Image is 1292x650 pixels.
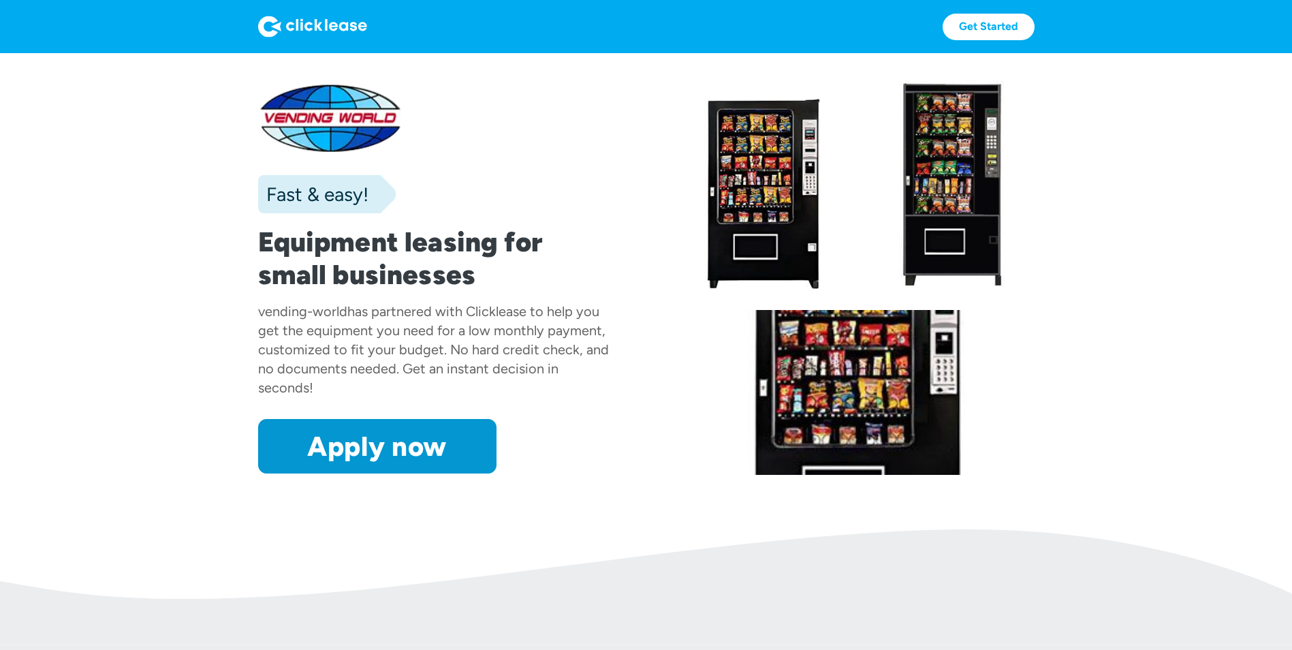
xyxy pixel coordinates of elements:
[258,16,367,37] img: Logo
[943,14,1035,40] a: Get Started
[258,226,611,291] h1: Equipment leasing for small businesses
[258,303,347,320] div: vending-world
[258,181,368,208] div: Fast & easy!
[258,419,497,474] a: Apply now
[258,303,609,396] div: has partnered with Clicklease to help you get the equipment you need for a low monthly payment, c...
